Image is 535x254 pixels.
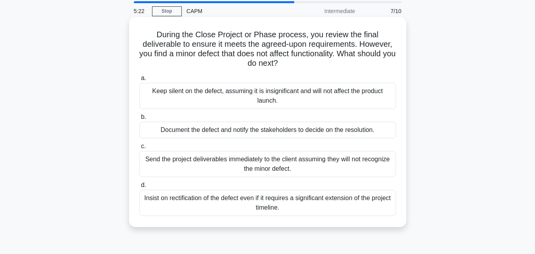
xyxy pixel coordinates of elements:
[141,181,146,188] span: d.
[182,3,291,19] div: CAPM
[139,30,397,69] h5: During the Close Project or Phase process, you review the final deliverable to ensure it meets th...
[139,190,396,216] div: Insist on rectification of the defect even if it requires a significant extension of the project ...
[152,6,182,16] a: Stop
[139,151,396,177] div: Send the project deliverables immediately to the client assuming they will not recognize the mino...
[141,113,146,120] span: b.
[291,3,360,19] div: Intermediate
[360,3,406,19] div: 7/10
[129,3,152,19] div: 5:22
[139,122,396,138] div: Document the defect and notify the stakeholders to decide on the resolution.
[141,74,146,81] span: a.
[139,83,396,109] div: Keep silent on the defect, assuming it is insignificant and will not affect the product launch.
[141,143,146,149] span: c.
